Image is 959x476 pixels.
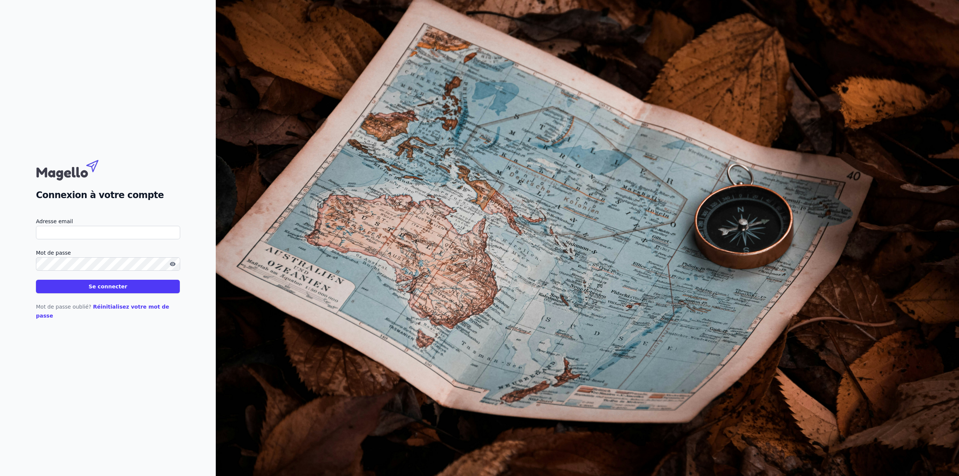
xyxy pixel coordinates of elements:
[36,304,169,319] a: Réinitialisez votre mot de passe
[36,248,180,257] label: Mot de passe
[36,280,180,293] button: Se connecter
[36,217,180,226] label: Adresse email
[36,156,115,182] img: Magello
[36,188,180,202] h2: Connexion à votre compte
[36,302,180,320] p: Mot de passe oublié?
